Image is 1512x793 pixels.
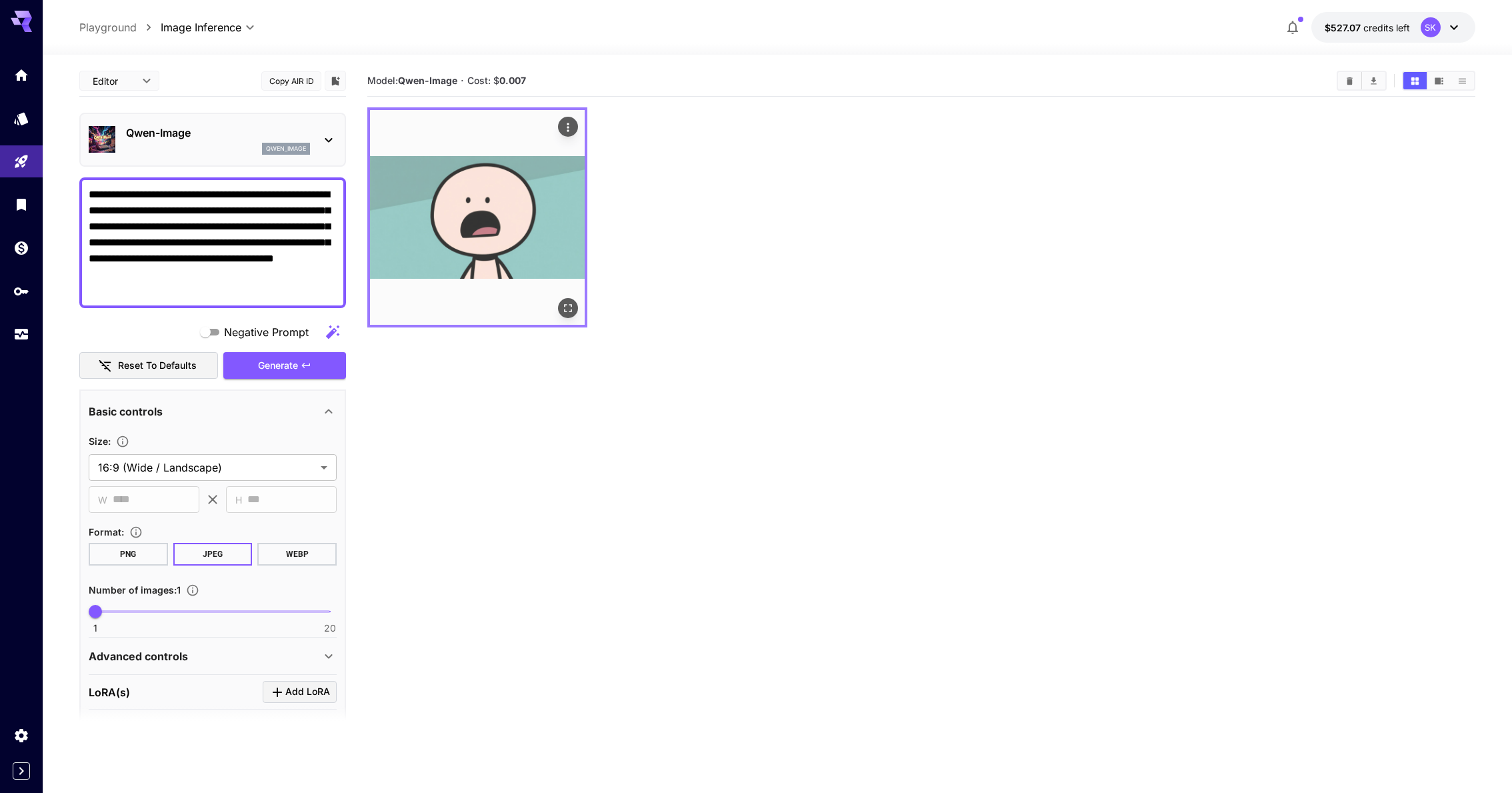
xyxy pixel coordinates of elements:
[111,435,135,448] button: Adjust the dimensions of the generated image by specifying its width and height in pixels, or sel...
[79,352,218,379] button: Reset to defaults
[266,144,306,153] p: qwen_image
[124,526,148,539] button: Choose the file format for the output image.
[89,404,163,420] p: Basic controls
[13,326,29,343] div: Usage
[499,75,526,86] b: 0.007
[13,67,29,83] div: Home
[1402,71,1475,91] div: Show media in grid viewShow media in video viewShow media in list view
[13,196,29,213] div: Library
[89,640,337,672] div: Advanced controls
[181,584,205,597] button: Specify how many images to generate in a single request. Each image generation will be charged se...
[13,727,29,744] div: Settings
[13,283,29,299] div: API Keys
[89,684,130,700] p: LoRA(s)
[1421,17,1441,37] div: SK
[173,543,253,566] button: JPEG
[367,75,457,86] span: Model:
[1311,12,1475,43] button: $527.07356SK
[257,543,337,566] button: WEBP
[235,492,242,508] span: H
[1325,22,1363,33] span: $527.07
[558,298,578,318] div: Open in fullscreen
[89,395,337,428] div: Basic controls
[79,19,161,35] nav: breadcrumb
[1363,22,1410,33] span: credits left
[161,19,241,35] span: Image Inference
[558,117,578,137] div: Actions
[261,71,321,91] button: Copy AIR ID
[89,648,188,664] p: Advanced controls
[285,684,330,700] span: Add LoRA
[89,436,111,447] span: Size :
[1325,21,1410,35] div: $527.07356
[89,584,181,596] span: Number of images : 1
[467,75,526,86] span: Cost: $
[1338,72,1361,89] button: Clear All
[263,681,337,703] button: Click to add LoRA
[370,110,585,325] img: 2Q==
[223,352,346,379] button: Generate
[324,622,336,635] span: 20
[461,73,464,89] p: ·
[89,543,168,566] button: PNG
[98,492,107,508] span: W
[93,74,134,88] span: Editor
[398,75,457,86] b: Qwen-Image
[1403,72,1427,89] button: Show media in grid view
[1337,71,1387,91] div: Clear AllDownload All
[1451,72,1474,89] button: Show media in list view
[258,357,298,374] span: Generate
[13,762,30,780] button: Expand sidebar
[13,239,29,256] div: Wallet
[79,19,137,35] a: Playground
[126,125,310,141] p: Qwen-Image
[1362,72,1385,89] button: Download All
[93,622,97,635] span: 1
[98,460,315,476] span: 16:9 (Wide / Landscape)
[13,153,29,170] div: Playground
[224,324,309,340] span: Negative Prompt
[89,526,124,538] span: Format :
[13,110,29,127] div: Models
[89,119,337,160] div: Qwen-Imageqwen_image
[1427,72,1451,89] button: Show media in video view
[329,73,341,89] button: Add to library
